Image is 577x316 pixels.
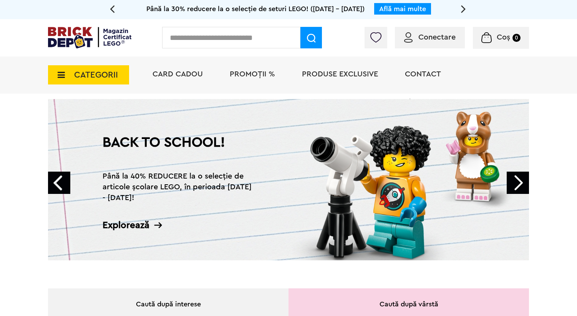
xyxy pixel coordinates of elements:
[302,70,378,78] a: Produse exclusive
[103,171,256,203] h2: Până la 40% REDUCERE la o selecție de articole școlare LEGO, în perioada [DATE] - [DATE]!
[379,5,426,12] a: Află mai multe
[74,71,118,79] span: CATEGORII
[497,33,510,41] span: Coș
[103,136,256,163] h1: BACK TO SCHOOL!
[48,172,70,194] a: Prev
[418,33,456,41] span: Conectare
[103,220,256,230] div: Explorează
[146,5,365,12] span: Până la 30% reducere la o selecție de seturi LEGO! ([DATE] - [DATE])
[405,70,441,78] a: Contact
[48,99,529,260] a: BACK TO SCHOOL!Până la 40% REDUCERE la o selecție de articole școlare LEGO, în perioada [DATE] - ...
[507,172,529,194] a: Next
[404,33,456,41] a: Conectare
[153,70,203,78] a: Card Cadou
[512,34,521,42] small: 0
[230,70,275,78] a: PROMOȚII %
